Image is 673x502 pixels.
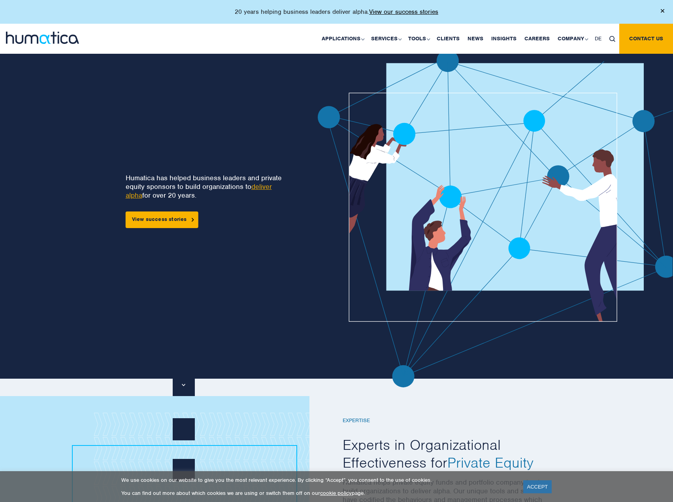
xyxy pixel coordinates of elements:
a: News [464,24,487,54]
h6: EXPERTISE [343,417,556,424]
p: Humatica has helped business leaders and private equity sponsors to build organizations to for ov... [126,174,289,200]
p: We use cookies on our website to give you the most relevant experience. By clicking “Accept”, you... [121,477,513,483]
a: DE [591,24,605,54]
span: Private Equity [447,453,533,472]
a: ACCEPT [523,480,552,493]
a: View success stories [126,211,198,228]
a: Applications [318,24,367,54]
a: Insights [487,24,520,54]
span: DE [595,35,601,42]
p: You can find out more about which cookies we are using or switch them off on our page. [121,490,513,496]
a: Clients [433,24,464,54]
img: arrowicon [192,218,194,221]
h2: Experts in Organizational Effectiveness for [343,436,556,472]
a: Services [367,24,404,54]
img: search_icon [609,36,615,42]
a: View our success stories [369,8,438,16]
a: deliver alpha [126,182,272,200]
img: logo [6,32,79,44]
a: cookie policy [320,490,352,496]
a: Careers [520,24,554,54]
img: downarrow [182,384,185,386]
a: Company [554,24,591,54]
a: Tools [404,24,433,54]
a: Contact us [619,24,673,54]
p: 20 years helping business leaders deliver alpha. [235,8,438,16]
